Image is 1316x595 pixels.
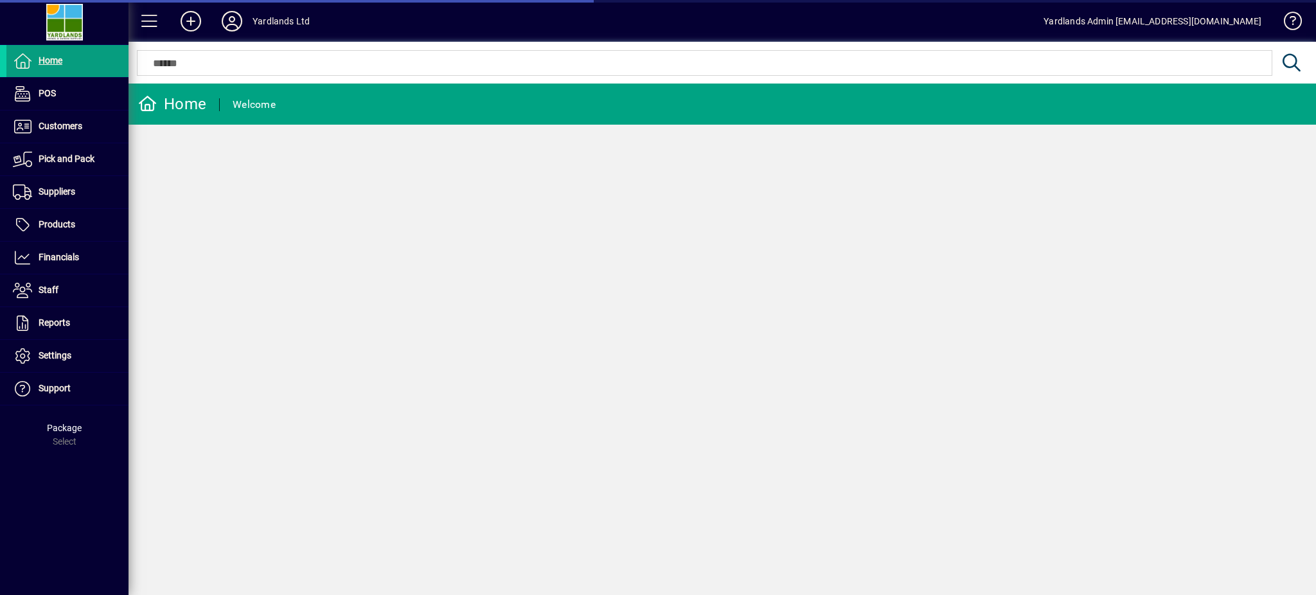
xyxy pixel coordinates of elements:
span: Suppliers [39,186,75,197]
a: Pick and Pack [6,143,129,175]
a: Products [6,209,129,241]
div: Home [138,94,206,114]
span: Financials [39,252,79,262]
span: POS [39,88,56,98]
button: Profile [211,10,253,33]
a: POS [6,78,129,110]
span: Pick and Pack [39,154,94,164]
span: Support [39,383,71,393]
span: Home [39,55,62,66]
a: Financials [6,242,129,274]
span: Reports [39,317,70,328]
a: Settings [6,340,129,372]
a: Suppliers [6,176,129,208]
button: Add [170,10,211,33]
span: Customers [39,121,82,131]
span: Products [39,219,75,229]
a: Staff [6,274,129,306]
a: Reports [6,307,129,339]
span: Settings [39,350,71,360]
div: Yardlands Ltd [253,11,310,31]
span: Staff [39,285,58,295]
a: Customers [6,111,129,143]
a: Knowledge Base [1274,3,1300,44]
div: Welcome [233,94,276,115]
span: Package [47,423,82,433]
div: Yardlands Admin [EMAIL_ADDRESS][DOMAIN_NAME] [1044,11,1261,31]
a: Support [6,373,129,405]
